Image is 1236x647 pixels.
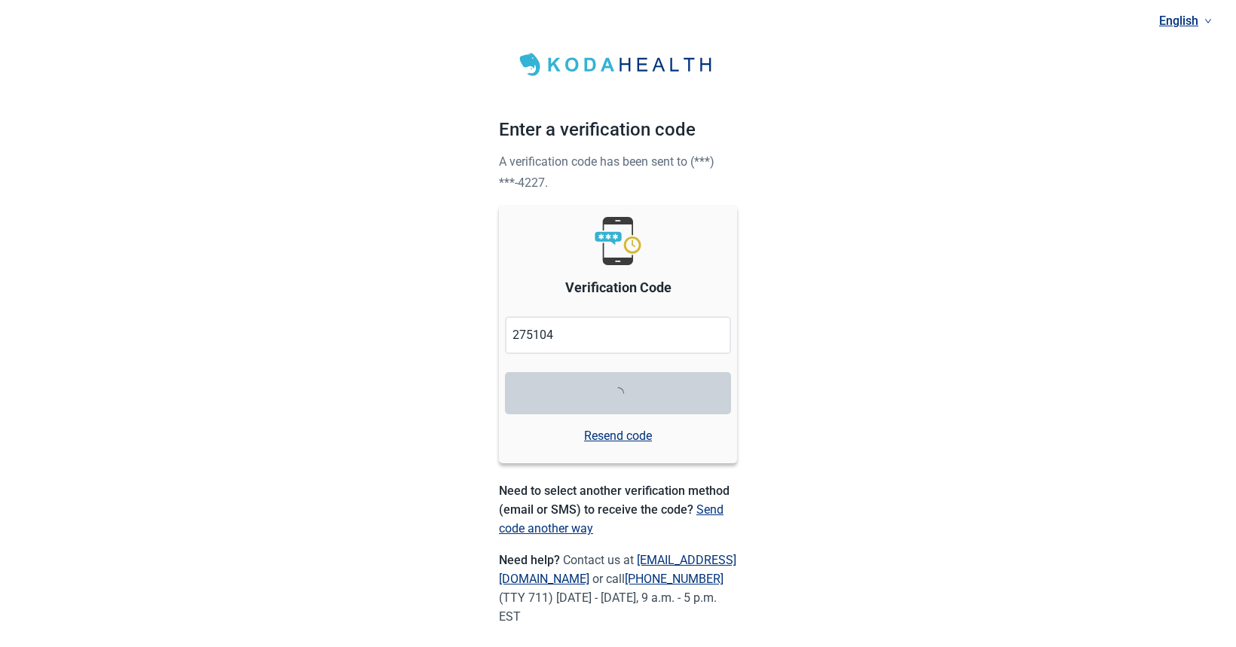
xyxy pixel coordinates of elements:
[499,591,717,624] span: [DATE] - [DATE], 9 a.m. - 5 p.m. EST
[499,116,737,151] h1: Enter a verification code
[610,385,627,402] span: loading
[499,572,724,605] span: or call (TTY 711)
[499,553,736,586] span: Contact us at
[565,277,672,298] label: Verification Code
[499,154,714,190] span: A verification code has been sent to (***) ***-4227.
[625,572,724,586] a: [PHONE_NUMBER]
[499,484,730,517] span: Need to select another verification method (email or SMS) to receive the code?
[511,48,725,81] img: Koda Health
[1204,17,1212,25] span: down
[505,316,731,354] input: Enter Code Here
[584,426,652,445] a: Resend code
[499,553,736,586] a: [EMAIL_ADDRESS][DOMAIN_NAME]
[499,553,563,567] span: Need help?
[1153,8,1218,33] a: Current language: English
